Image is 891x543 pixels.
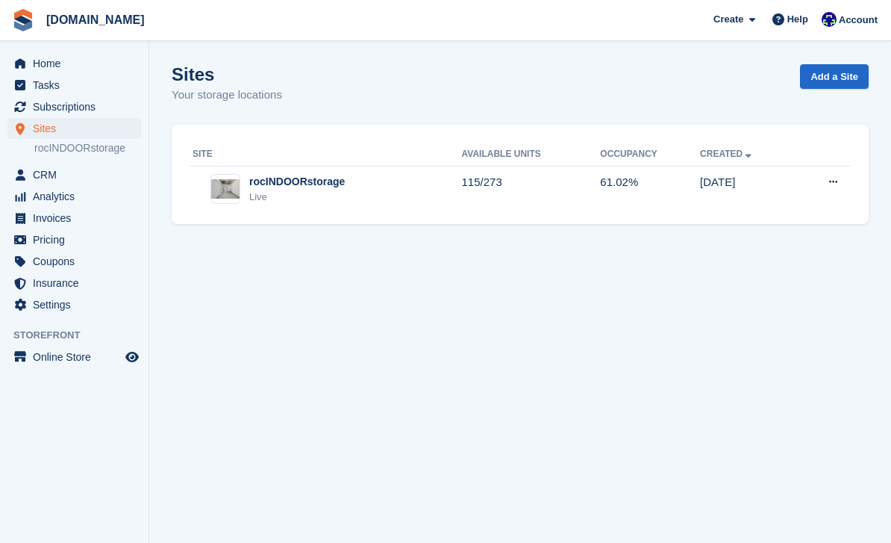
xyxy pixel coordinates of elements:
[33,347,122,367] span: Online Store
[40,7,151,32] a: [DOMAIN_NAME]
[7,186,141,207] a: menu
[7,53,141,74] a: menu
[33,273,122,294] span: Insurance
[800,64,869,89] a: Add a Site
[462,143,601,167] th: Available Units
[33,186,122,207] span: Analytics
[462,166,601,212] td: 115/273
[822,12,837,27] img: Mike Gruttadaro
[12,9,34,31] img: stora-icon-8386f47178a22dfd0bd8f6a31ec36ba5ce8667c1dd55bd0f319d3a0aa187defe.svg
[33,294,122,315] span: Settings
[33,53,122,74] span: Home
[123,348,141,366] a: Preview store
[249,174,345,190] div: rocINDOORstorage
[33,164,122,185] span: CRM
[13,328,148,343] span: Storefront
[839,13,878,28] span: Account
[7,118,141,139] a: menu
[211,179,240,199] img: Image of rocINDOORstorage site
[34,141,141,155] a: rocINDOORstorage
[33,118,122,139] span: Sites
[600,143,700,167] th: Occupancy
[33,75,122,96] span: Tasks
[7,164,141,185] a: menu
[7,251,141,272] a: menu
[7,75,141,96] a: menu
[33,229,122,250] span: Pricing
[713,12,743,27] span: Create
[787,12,808,27] span: Help
[33,251,122,272] span: Coupons
[7,208,141,229] a: menu
[600,166,700,212] td: 61.02%
[172,87,282,104] p: Your storage locations
[33,208,122,229] span: Invoices
[7,229,141,250] a: menu
[7,347,141,367] a: menu
[700,149,754,159] a: Created
[700,166,795,212] td: [DATE]
[7,273,141,294] a: menu
[7,294,141,315] a: menu
[249,190,345,205] div: Live
[172,64,282,84] h1: Sites
[7,96,141,117] a: menu
[190,143,462,167] th: Site
[33,96,122,117] span: Subscriptions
